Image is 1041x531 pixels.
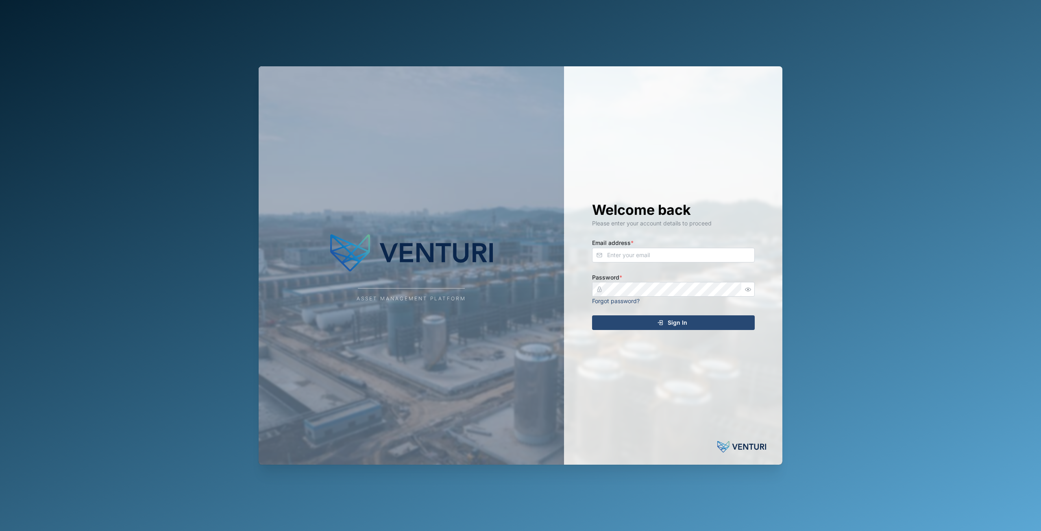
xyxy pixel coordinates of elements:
[357,295,466,303] div: Asset Management Platform
[592,273,622,282] label: Password
[592,238,634,247] label: Email address
[330,229,493,278] img: Company Logo
[717,439,766,455] img: Powered by: Venturi
[592,248,755,262] input: Enter your email
[592,315,755,330] button: Sign In
[592,201,755,219] h1: Welcome back
[592,297,640,304] a: Forgot password?
[668,316,687,330] span: Sign In
[592,219,755,228] div: Please enter your account details to proceed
